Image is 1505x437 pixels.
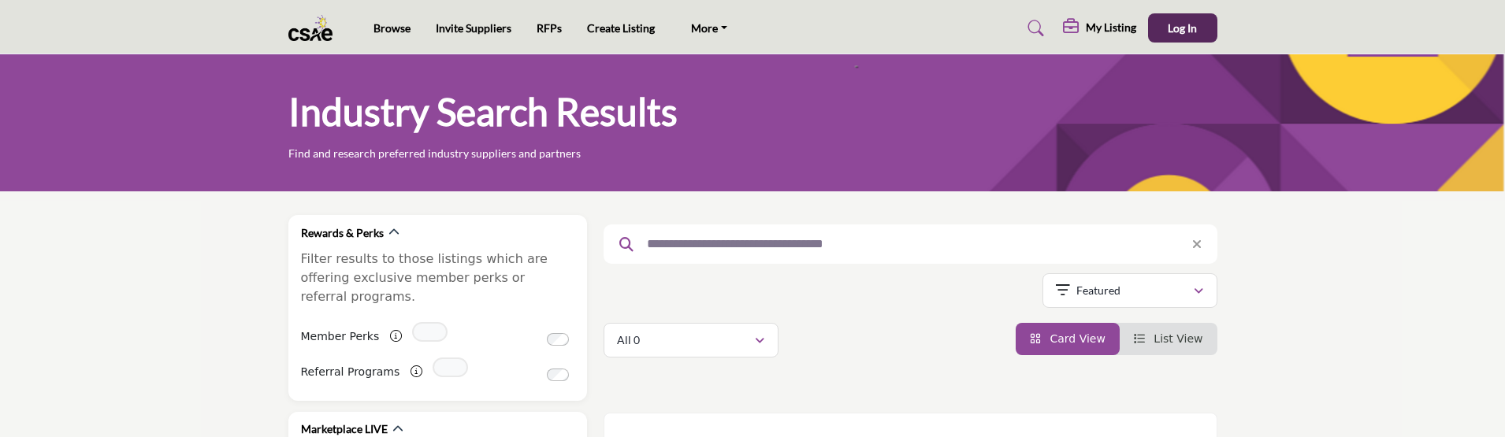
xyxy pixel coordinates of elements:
a: Invite Suppliers [436,21,511,35]
button: Featured [1042,273,1217,308]
div: My Listing [1063,19,1136,38]
p: All 0 [617,332,640,348]
a: View Card [1030,332,1106,345]
a: Create Listing [587,21,655,35]
span: Card View [1050,332,1105,345]
input: Switch to Referral Programs [547,368,569,381]
li: Card View [1016,323,1120,355]
span: List View [1154,332,1202,345]
a: More [680,17,738,39]
p: Find and research preferred industry suppliers and partners [288,146,581,161]
button: Log In [1148,13,1217,43]
h2: Rewards & Perks [301,225,384,241]
label: Referral Programs [301,358,400,386]
label: Member Perks [301,323,380,350]
a: Browse [373,21,411,35]
h5: My Listing [1086,20,1136,35]
p: Filter results to those listings which are offering exclusive member perks or referral programs. [301,250,574,306]
a: View List [1134,332,1203,345]
p: Featured [1076,283,1120,298]
button: All 0 [604,323,779,357]
a: RFPs [537,21,562,35]
img: Site Logo [288,15,341,41]
a: Search [1013,16,1054,41]
li: List View [1120,323,1217,355]
h1: Industry Search Results [288,87,678,136]
input: Switch to Member Perks [547,333,569,346]
h2: Marketplace LIVE [301,421,388,437]
span: Log In [1168,21,1197,35]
